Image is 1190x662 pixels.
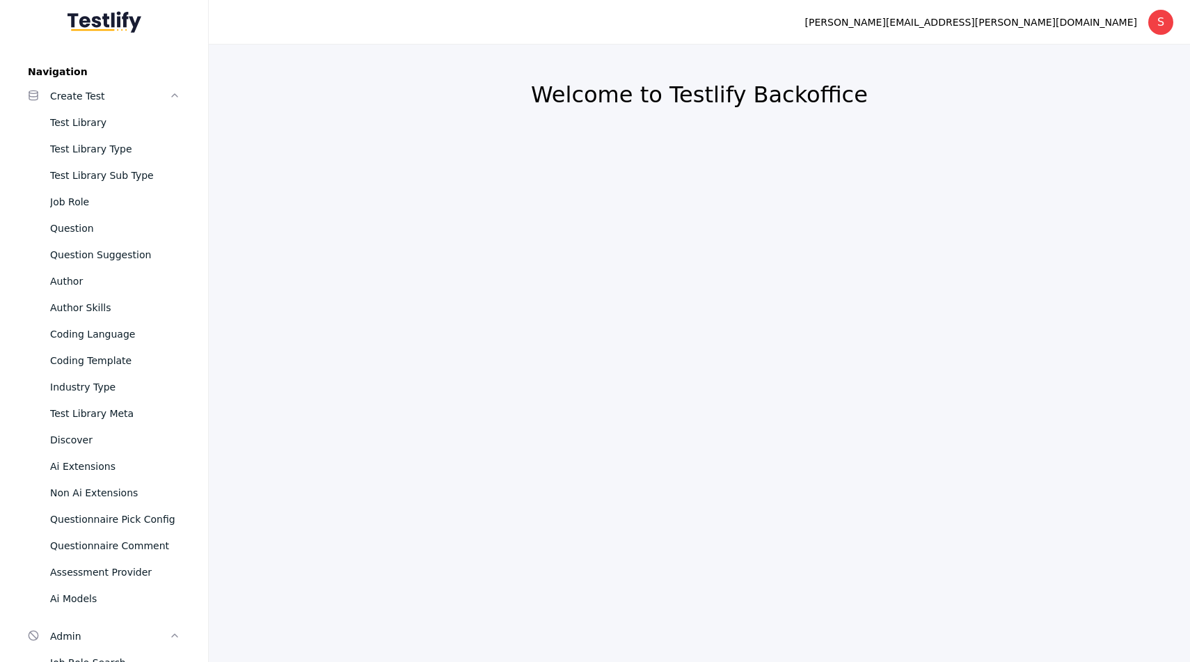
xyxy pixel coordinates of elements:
[17,268,191,294] a: Author
[17,400,191,427] a: Test Library Meta
[50,352,180,369] div: Coding Template
[50,88,169,104] div: Create Test
[50,537,180,554] div: Questionnaire Comment
[17,189,191,215] a: Job Role
[17,136,191,162] a: Test Library Type
[17,427,191,453] a: Discover
[17,215,191,242] a: Question
[17,162,191,189] a: Test Library Sub Type
[17,66,191,77] label: Navigation
[17,347,191,374] a: Coding Template
[17,294,191,321] a: Author Skills
[242,81,1157,109] h2: Welcome to Testlify Backoffice
[50,220,180,237] div: Question
[50,458,180,475] div: Ai Extensions
[17,506,191,533] a: Questionnaire Pick Config
[17,533,191,559] a: Questionnaire Comment
[50,141,180,157] div: Test Library Type
[17,321,191,347] a: Coding Language
[17,374,191,400] a: Industry Type
[17,559,191,585] a: Assessment Provider
[50,299,180,316] div: Author Skills
[17,242,191,268] a: Question Suggestion
[50,379,180,395] div: Industry Type
[17,480,191,506] a: Non Ai Extensions
[50,511,180,528] div: Questionnaire Pick Config
[17,109,191,136] a: Test Library
[50,590,180,607] div: Ai Models
[17,585,191,612] a: Ai Models
[50,405,180,422] div: Test Library Meta
[50,194,180,210] div: Job Role
[50,273,180,290] div: Author
[50,432,180,448] div: Discover
[50,484,180,501] div: Non Ai Extensions
[50,246,180,263] div: Question Suggestion
[68,11,141,33] img: Testlify - Backoffice
[50,564,180,581] div: Assessment Provider
[50,114,180,131] div: Test Library
[50,326,180,342] div: Coding Language
[50,167,180,184] div: Test Library Sub Type
[17,453,191,480] a: Ai Extensions
[50,628,169,645] div: Admin
[1148,10,1173,35] div: S
[805,14,1137,31] div: [PERSON_NAME][EMAIL_ADDRESS][PERSON_NAME][DOMAIN_NAME]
